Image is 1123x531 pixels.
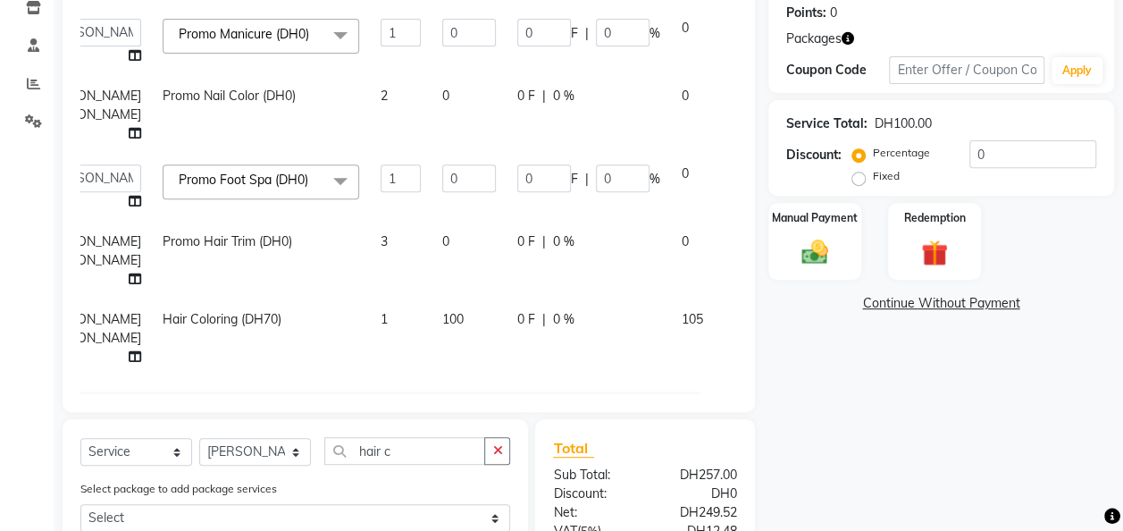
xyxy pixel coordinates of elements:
span: | [585,170,589,189]
a: x [308,172,316,188]
span: | [585,24,589,43]
div: Sub Total: [540,466,645,485]
span: 0 % [553,232,574,251]
span: 0 F [517,87,535,105]
input: Search or Scan [324,437,485,465]
div: DH100.00 [875,114,932,133]
input: Enter Offer / Coupon Code [889,56,1044,84]
span: 0 [682,165,689,181]
div: Discount: [540,485,645,503]
span: Promo Foot Spa (DH0) [179,172,308,188]
div: DH249.52 [645,503,750,522]
span: 0 F [517,310,535,329]
span: | [542,310,546,329]
span: Promo Manicure (DH0) [179,26,309,42]
button: Apply [1052,57,1102,84]
span: 3 [381,233,388,249]
span: [PERSON_NAME] [PERSON_NAME] [41,88,141,122]
span: 0 % [553,87,574,105]
span: F [571,24,578,43]
div: DH0 [645,485,750,503]
div: 0 [830,4,837,22]
span: F [571,170,578,189]
span: 0 [442,88,449,104]
a: Continue Without Payment [772,294,1110,313]
img: _cash.svg [793,237,836,267]
div: Discount: [786,146,842,164]
a: x [309,26,317,42]
span: Promo Hair Trim (DH0) [163,233,292,249]
span: [PERSON_NAME] [PERSON_NAME] [41,233,141,268]
div: DH257.00 [645,466,750,485]
span: [PERSON_NAME] [PERSON_NAME] [41,311,141,346]
img: _gift.svg [913,237,956,270]
label: Select package to add package services [80,481,277,497]
span: 2 [381,88,388,104]
label: Percentage [873,145,930,161]
span: 0 [682,20,689,36]
label: Redemption [904,210,966,226]
span: 100 [442,311,464,327]
span: % [649,170,660,189]
span: % [649,24,660,43]
span: | [542,87,546,105]
span: 105 [682,311,703,327]
label: Manual Payment [772,210,858,226]
span: | [542,232,546,251]
div: Coupon Code [786,61,890,80]
span: Hair Coloring (DH70) [163,311,281,327]
span: 0 [682,233,689,249]
span: 0 F [517,232,535,251]
span: 0 [442,233,449,249]
span: 0 % [553,310,574,329]
span: Total [553,439,594,458]
div: Points: [786,4,826,22]
label: Fixed [873,168,900,184]
span: Packages [786,29,842,48]
div: Packages [32,392,700,425]
span: Promo Nail Color (DH0) [163,88,296,104]
div: Service Total: [786,114,867,133]
span: 1 [381,311,388,327]
div: Net: [540,503,645,522]
span: 0 [682,88,689,104]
